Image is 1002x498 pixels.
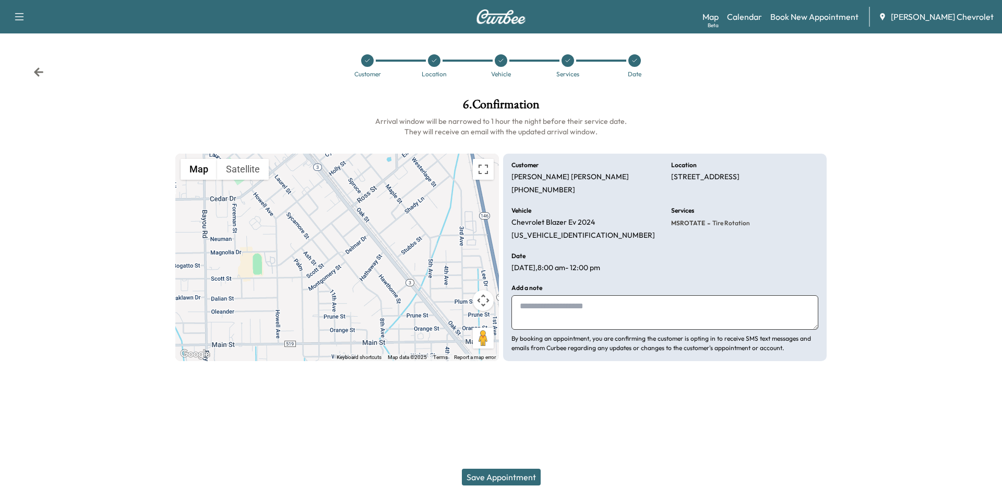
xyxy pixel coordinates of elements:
[511,285,542,291] h6: Add a note
[433,354,448,360] a: Terms (opens in new tab)
[727,10,762,23] a: Calendar
[181,159,217,180] button: Show street map
[671,162,697,168] h6: Location
[671,207,694,214] h6: Services
[217,159,269,180] button: Show satellite imagery
[473,290,494,311] button: Map camera controls
[705,218,710,228] span: -
[511,172,629,182] p: [PERSON_NAME] [PERSON_NAME]
[491,71,511,77] div: Vehicle
[511,162,539,168] h6: Customer
[178,348,212,361] a: Open this area in Google Maps (opens a new window)
[710,219,750,227] span: Tire Rotation
[354,71,381,77] div: Customer
[628,71,641,77] div: Date
[891,10,994,23] span: [PERSON_NAME] Chevrolet
[454,354,496,360] a: Report a map error
[473,159,494,180] button: Toggle fullscreen view
[178,348,212,361] img: Google
[175,116,827,137] h6: Arrival window will be narrowed to 1 hour the night before their service date. They will receive ...
[33,67,44,77] div: Back
[388,354,427,360] span: Map data ©2025
[462,469,541,485] button: Save Appointment
[511,231,655,240] p: [US_VEHICLE_IDENTIFICATION_NUMBER]
[702,10,719,23] a: MapBeta
[556,71,579,77] div: Services
[476,9,526,24] img: Curbee Logo
[671,172,739,182] p: [STREET_ADDRESS]
[511,334,818,353] p: By booking an appointment, you are confirming the customer is opting in to receive SMS text messa...
[511,186,575,195] p: [PHONE_NUMBER]
[671,219,705,227] span: MSROTATE
[511,263,600,273] p: [DATE] , 8:00 am - 12:00 pm
[770,10,858,23] a: Book New Appointment
[175,98,827,116] h1: 6 . Confirmation
[708,21,719,29] div: Beta
[337,354,381,361] button: Keyboard shortcuts
[422,71,447,77] div: Location
[511,218,595,227] p: Chevrolet Blazer Ev 2024
[511,253,526,259] h6: Date
[511,207,531,214] h6: Vehicle
[473,328,494,349] button: Drag Pegman onto the map to open Street View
